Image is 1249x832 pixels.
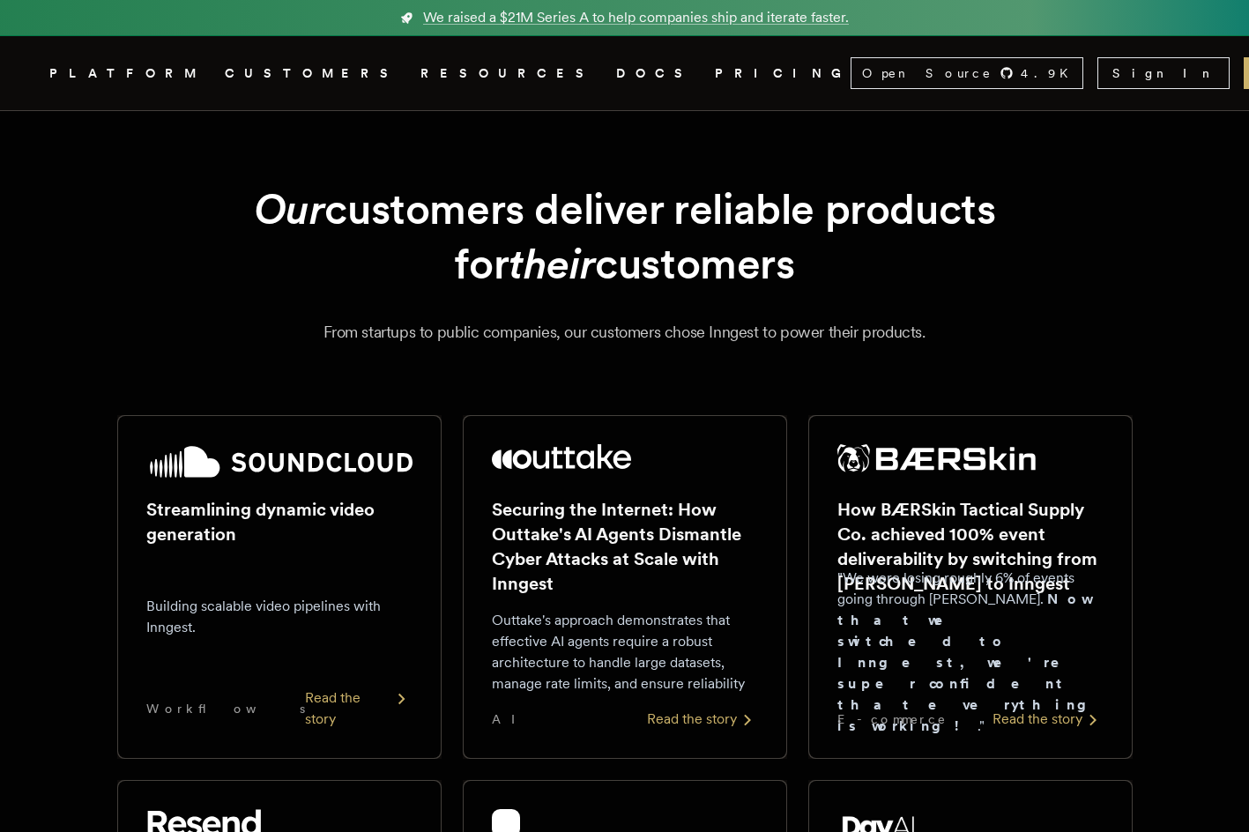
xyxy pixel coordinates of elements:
button: RESOURCES [420,63,595,85]
div: Read the story [993,709,1104,730]
div: Read the story [305,687,413,730]
strong: Now that we switched to Inngest, we're super confident that everything is working! [837,591,1100,734]
em: their [509,238,595,289]
a: BÆRSkin Tactical Supply Co. logoHow BÆRSkin Tactical Supply Co. achieved 100% event deliverabilit... [808,415,1133,759]
h2: Securing the Internet: How Outtake's AI Agents Dismantle Cyber Attacks at Scale with Inngest [492,497,758,596]
div: Read the story [647,709,758,730]
span: We raised a $21M Series A to help companies ship and iterate faster. [423,7,849,28]
p: Building scalable video pipelines with Inngest. [146,596,413,638]
a: DOCS [616,63,694,85]
a: Sign In [1097,57,1230,89]
a: CUSTOMERS [225,63,399,85]
p: From startups to public companies, our customers chose Inngest to power their products. [71,320,1178,345]
a: SoundCloud logoStreamlining dynamic video generationBuilding scalable video pipelines with Innges... [117,415,442,759]
img: Outtake [492,444,632,469]
a: PRICING [715,63,851,85]
span: 4.9 K [1021,64,1079,82]
img: BÆRSkin Tactical Supply Co. [837,444,1037,472]
em: Our [254,183,325,234]
a: Outtake logoSecuring the Internet: How Outtake's AI Agents Dismantle Cyber Attacks at Scale with ... [463,415,787,759]
span: AI [492,710,531,728]
p: Outtake's approach demonstrates that effective AI agents require a robust architecture to handle ... [492,610,758,695]
h2: How BÆRSkin Tactical Supply Co. achieved 100% event deliverability by switching from [PERSON_NAME... [837,497,1104,596]
span: E-commerce [837,710,947,728]
p: "We were losing roughly 6% of events going through [PERSON_NAME]. ." [837,568,1104,737]
h1: customers deliver reliable products for customers [160,182,1090,292]
button: PLATFORM [49,63,204,85]
h2: Streamlining dynamic video generation [146,497,413,546]
span: Workflows [146,700,305,717]
img: SoundCloud [146,444,413,479]
span: Open Source [862,64,993,82]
